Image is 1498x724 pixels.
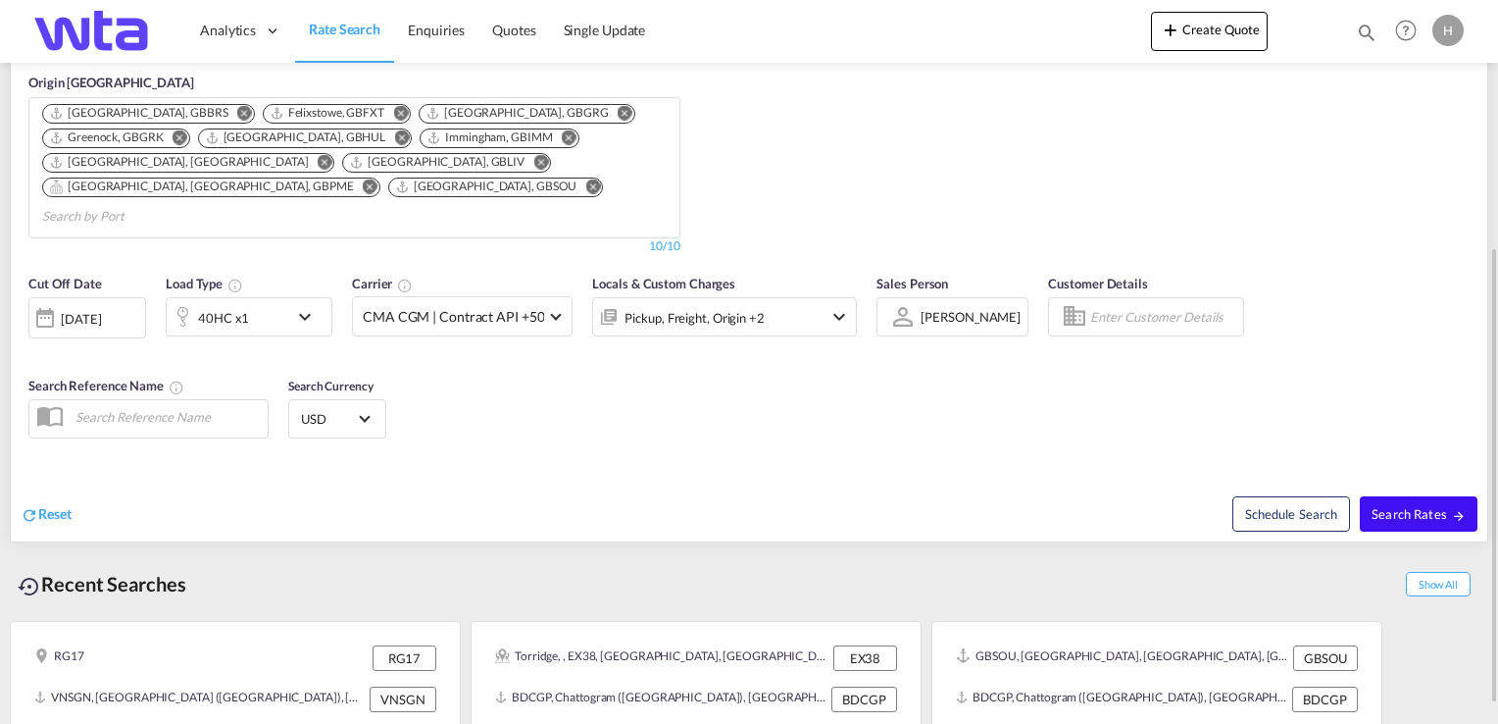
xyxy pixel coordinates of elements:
[1048,276,1147,291] span: Customer Details
[592,276,735,291] span: Locals & Custom Charges
[28,75,194,90] span: Origin [GEOGRAPHIC_DATA]
[956,687,1287,712] div: BDCGP, Chattogram (Chittagong), Bangladesh, Indian Subcontinent, Asia Pacific
[352,276,413,291] span: Carrier
[1356,22,1377,43] md-icon: icon-magnify
[492,22,535,38] span: Quotes
[10,562,194,606] div: Recent Searches
[370,687,436,712] div: VNSGN
[573,179,602,198] button: Remove
[592,297,857,336] div: Pickup Freight Origin Destination Factory Stuffingicon-chevron-down
[28,276,102,291] span: Cut Off Date
[169,380,184,395] md-icon: Your search will be saved by the below given name
[21,506,38,524] md-icon: icon-refresh
[425,105,609,122] div: Grangemouth, GBGRG
[1372,506,1466,522] span: Search Rates
[28,378,184,393] span: Search Reference Name
[349,154,524,171] div: Liverpool, GBLIV
[288,379,374,393] span: Search Currency
[28,297,146,338] div: [DATE]
[198,304,249,332] div: 40HC x1
[833,646,897,671] div: EX38
[29,9,162,53] img: bf843820205c11f09835497521dffd49.png
[1389,14,1423,47] span: Help
[495,687,826,712] div: BDCGP, Chattogram (Chittagong), Bangladesh, Indian Subcontinent, Asia Pacific
[270,105,384,122] div: Felixstowe, GBFXT
[1159,18,1182,41] md-icon: icon-plus 400-fg
[564,22,646,38] span: Single Update
[49,129,168,146] div: Press delete to remove this chip.
[166,276,243,291] span: Load Type
[827,305,851,329] md-icon: icon-chevron-down
[373,646,436,671] div: RG17
[49,179,358,195] div: Press delete to remove this chip.
[349,154,528,171] div: Press delete to remove this chip.
[408,22,465,38] span: Enquiries
[624,304,764,332] div: Pickup Freight Origin Destination Factory Stuffing
[1360,496,1477,532] button: Search Ratesicon-arrow-right
[605,105,634,125] button: Remove
[1090,302,1237,332] input: Enter Customer Details
[876,276,948,291] span: Sales Person
[34,687,365,712] div: VNSGN, Ho Chi Minh City (Saigon), Viet Nam, South East Asia, Asia Pacific
[397,278,413,293] md-icon: The selected Trucker/Carrierwill be displayed in the rate results If the rates are from another f...
[426,129,556,146] div: Press delete to remove this chip.
[521,154,550,174] button: Remove
[39,98,670,233] md-chips-wrap: Chips container. Use arrow keys to select chips.
[299,404,375,433] md-select: Select Currency: $ USDUnited States Dollar
[395,179,581,195] div: Press delete to remove this chip.
[831,687,897,712] div: BDCGP
[28,336,43,363] md-datepicker: Select
[304,154,333,174] button: Remove
[38,505,72,522] span: Reset
[1232,496,1350,532] button: Note: By default Schedule search will only considerorigin ports, destination ports and cut off da...
[1356,22,1377,51] div: icon-magnify
[49,154,308,171] div: London Gateway Port, GBLGP
[49,105,228,122] div: Bristol, GBBRS
[395,179,577,195] div: Southampton, GBSOU
[21,504,72,526] div: icon-refreshReset
[956,646,1288,671] div: GBSOU, Southampton, United Kingdom, GB & Ireland, Europe
[42,201,228,233] input: Chips input.
[1151,12,1268,51] button: icon-plus 400-fgCreate Quote
[270,105,388,122] div: Press delete to remove this chip.
[1389,14,1432,49] div: Help
[160,129,189,149] button: Remove
[49,179,354,195] div: Portsmouth, HAM, GBPME
[309,21,380,37] span: Rate Search
[921,309,1021,325] div: [PERSON_NAME]
[1432,15,1464,46] div: H
[495,646,828,671] div: Torridge, , EX38, United Kingdom, GB & Ireland, Europe
[1406,572,1471,596] span: Show All
[49,105,232,122] div: Press delete to remove this chip.
[34,646,84,671] div: RG17
[919,303,1023,332] md-select: Sales Person: Helen Downes
[1293,646,1358,671] div: GBSOU
[380,105,410,125] button: Remove
[61,310,101,328] div: [DATE]
[649,238,680,255] div: 10/10
[426,129,552,146] div: Immingham, GBIMM
[1452,509,1466,523] md-icon: icon-arrow-right
[66,402,268,432] input: Search Reference Name
[18,575,41,598] md-icon: icon-backup-restore
[166,297,332,336] div: 40HC x1icon-chevron-down
[363,307,544,327] span: CMA CGM | Contract API +50
[381,129,411,149] button: Remove
[425,105,613,122] div: Press delete to remove this chip.
[301,410,356,428] span: USD
[200,21,256,40] span: Analytics
[350,179,379,198] button: Remove
[227,278,243,293] md-icon: icon-information-outline
[1292,687,1358,712] div: BDCGP
[205,129,386,146] div: Hull, GBHUL
[49,154,312,171] div: Press delete to remove this chip.
[49,129,164,146] div: Greenock, GBGRK
[225,105,254,125] button: Remove
[293,305,326,329] md-icon: icon-chevron-down
[205,129,390,146] div: Press delete to remove this chip.
[549,129,578,149] button: Remove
